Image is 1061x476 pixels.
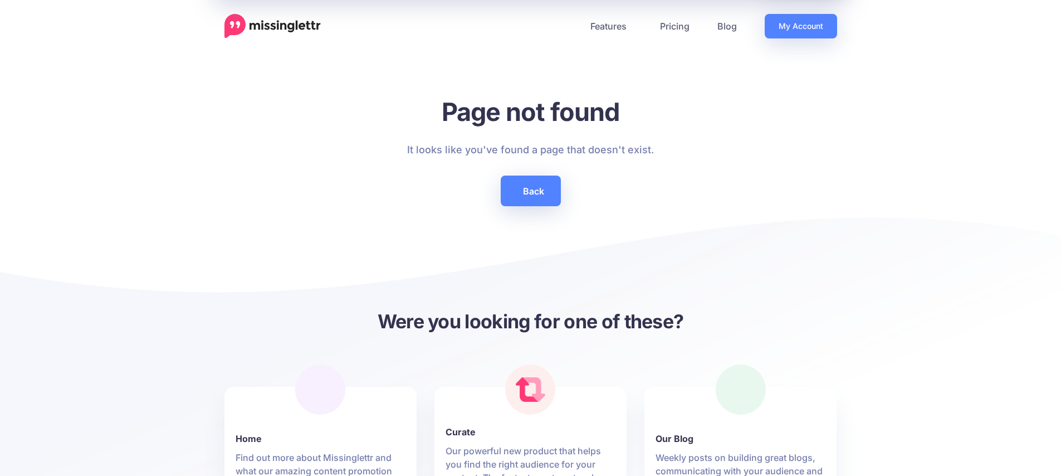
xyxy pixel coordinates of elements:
a: Back [501,176,561,206]
b: Our Blog [656,432,825,445]
b: Home [236,432,405,445]
h3: Were you looking for one of these? [224,309,837,334]
b: Curate [446,425,615,439]
a: Blog [703,14,751,38]
img: curate.png [516,377,546,402]
a: Pricing [646,14,703,38]
a: Features [576,14,646,38]
h1: Page not found [407,96,654,127]
a: My Account [765,14,837,38]
p: It looks like you've found a page that doesn't exist. [407,141,654,159]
